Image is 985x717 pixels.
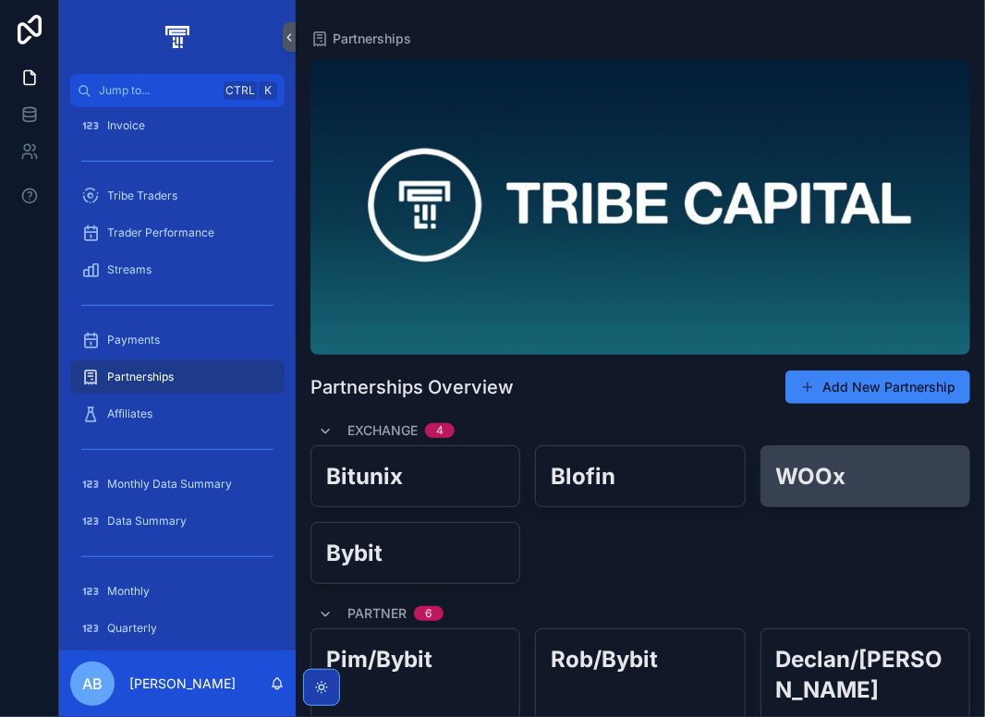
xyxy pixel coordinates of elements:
[70,179,285,213] a: Tribe Traders
[333,30,411,48] span: Partnerships
[107,514,187,529] span: Data Summary
[310,522,520,584] a: Bybit
[425,606,432,621] div: 6
[776,644,955,705] h2: Declan/[PERSON_NAME]
[70,504,285,538] a: Data Summary
[107,188,177,203] span: Tribe Traders
[551,461,729,492] h2: Blofin
[70,109,285,142] a: Invoice
[70,468,285,501] a: Monthly Data Summary
[107,477,232,492] span: Monthly Data Summary
[107,118,145,133] span: Invoice
[162,22,192,52] img: App logo
[760,445,970,507] a: WOOx
[70,216,285,249] a: Trader Performance
[224,81,257,100] span: Ctrl
[261,83,275,98] span: K
[82,673,103,695] span: AB
[310,445,520,507] a: Bitunix
[326,461,505,492] h2: Bitunix
[347,604,407,623] span: Partner
[551,644,729,674] h2: Rob/Bybit
[776,461,955,492] h2: WOOx
[70,253,285,286] a: Streams
[347,421,418,440] span: Exchange
[70,397,285,431] a: Affiliates
[326,644,505,674] h2: Pim/Bybit
[59,107,296,650] div: scrollable content
[107,262,152,277] span: Streams
[70,74,285,107] button: Jump to...CtrlK
[129,674,236,693] p: [PERSON_NAME]
[107,333,160,347] span: Payments
[107,621,157,636] span: Quarterly
[107,370,174,384] span: Partnerships
[535,445,745,507] a: Blofin
[310,30,411,48] a: Partnerships
[70,575,285,608] a: Monthly
[70,360,285,394] a: Partnerships
[785,371,970,404] button: Add New Partnership
[99,83,216,98] span: Jump to...
[107,407,152,421] span: Affiliates
[436,423,444,438] div: 4
[326,538,505,568] h2: Bybit
[310,374,514,400] h1: Partnerships Overview
[70,323,285,357] a: Payments
[70,612,285,645] a: Quarterly
[107,584,150,599] span: Monthly
[107,225,214,240] span: Trader Performance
